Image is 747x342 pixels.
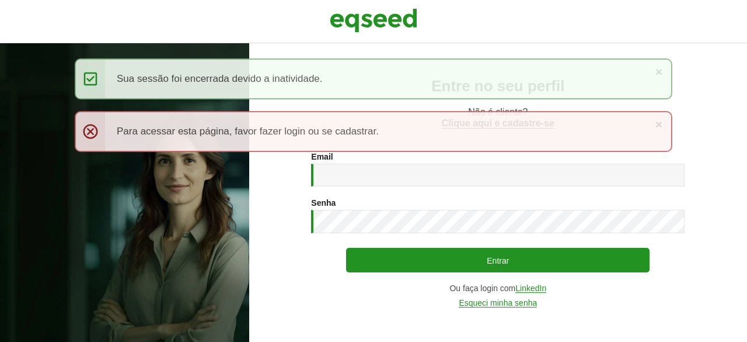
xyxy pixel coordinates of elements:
[75,111,672,152] div: Para acessar esta página, favor fazer login ou se cadastrar.
[515,284,546,293] a: LinkedIn
[311,199,336,207] label: Senha
[330,6,417,35] img: EqSeed Logo
[346,248,650,272] button: Entrar
[655,65,662,78] a: ×
[75,58,672,99] div: Sua sessão foi encerrada devido a inatividade.
[459,299,537,308] a: Esqueci minha senha
[311,284,685,293] div: Ou faça login com
[655,118,662,130] a: ×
